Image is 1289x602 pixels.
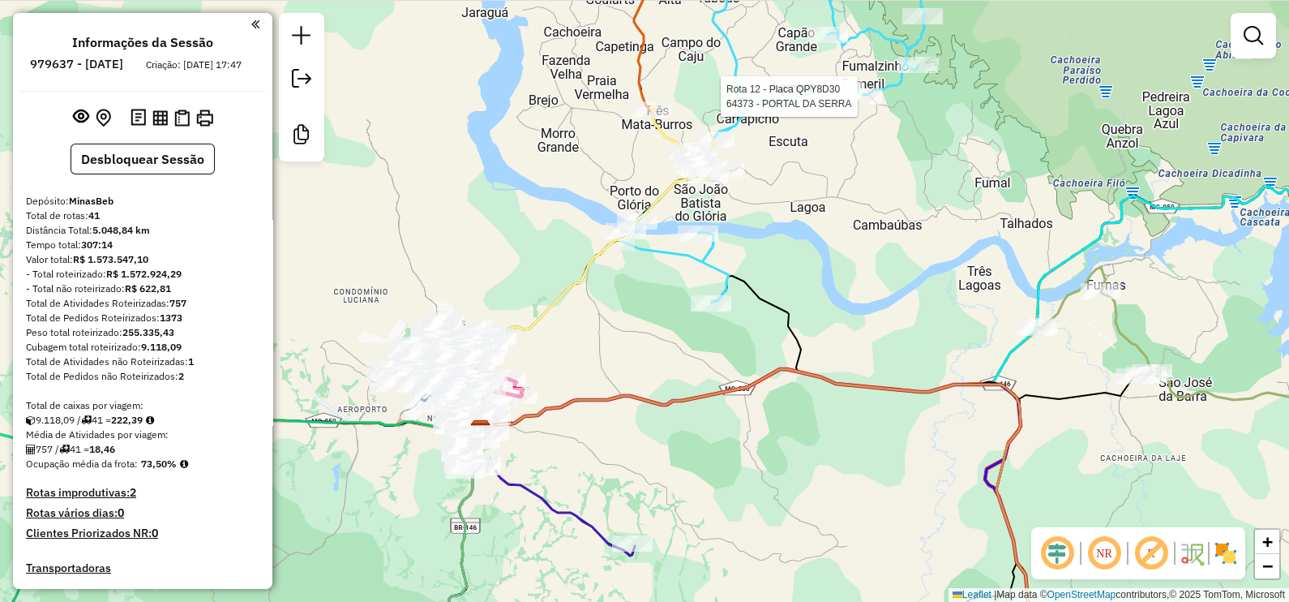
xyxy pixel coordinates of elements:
div: Total de Pedidos Roteirizados: [26,311,259,325]
button: Desbloquear Sessão [71,144,215,174]
h4: Clientes Priorizados NR: [26,527,259,540]
div: Total de rotas: [26,209,259,223]
button: Visualizar relatório de Roteirização [149,106,171,128]
div: 757 / 41 = [26,442,259,457]
i: Total de Atividades [26,445,36,454]
strong: 1373 [160,312,182,324]
a: Criar modelo [285,118,318,155]
strong: 757 [169,297,186,309]
strong: 2 [178,370,184,382]
span: Ocultar NR [1085,534,1124,573]
strong: 9.118,09 [141,341,182,353]
a: Exibir filtros [1237,19,1270,52]
div: Tempo total: [26,238,259,252]
span: − [1262,556,1273,576]
div: 9.118,09 / 41 = [26,413,259,428]
h4: Transportadoras [26,561,259,575]
strong: 307:14 [81,239,113,251]
div: - Total não roteirizado: [26,282,259,296]
em: Média calculada utilizando a maior ocupação (%Peso ou %Cubagem) de cada rota da sessão. Rotas cro... [180,459,188,469]
strong: R$ 1.573.547,10 [73,253,148,265]
a: Exportar sessão [285,62,318,99]
button: Visualizar Romaneio [171,106,193,130]
div: Depósito: [26,194,259,209]
div: Peso total roteirizado: [26,325,259,340]
img: MinasBeb [470,419,491,441]
i: Total de rotas [59,445,70,454]
i: Cubagem total roteirizado [26,415,36,425]
span: Exibir rótulo [1132,534,1171,573]
strong: 222,39 [111,414,143,426]
span: Ocupação média da frota: [26,458,138,470]
span: + [1262,531,1273,552]
strong: MinasBeb [69,195,113,207]
button: Exibir sessão original [70,105,92,131]
strong: 73,50% [141,458,177,470]
strong: 18,46 [89,443,115,455]
a: OpenStreetMap [1047,589,1116,600]
div: Distância Total: [26,223,259,238]
span: | [994,589,996,600]
button: Centralizar mapa no depósito ou ponto de apoio [92,105,114,131]
h4: Rotas vários dias: [26,506,259,520]
i: Total de rotas [81,415,92,425]
strong: 5.048,84 km [92,224,150,236]
div: Criação: [DATE] 17:47 [139,58,248,72]
div: Cubagem total roteirizado: [26,340,259,355]
span: Ocultar deslocamento [1038,534,1077,573]
strong: R$ 622,81 [125,282,171,295]
a: Zoom out [1255,554,1279,578]
h4: Informações da Sessão [72,35,213,50]
div: Total de caixas por viagem: [26,398,259,413]
a: Leaflet [953,589,991,600]
div: Total de Atividades não Roteirizadas: [26,355,259,369]
img: Exibir/Ocultar setores [1213,540,1239,566]
strong: 0 [152,526,158,540]
h6: 979637 - [DATE] [30,57,123,71]
img: Fluxo de ruas [1179,540,1205,566]
div: Valor total: [26,252,259,267]
a: Clique aqui para minimizar o painel [251,15,259,33]
strong: 255.335,43 [122,326,174,338]
div: Total de Atividades Roteirizadas: [26,296,259,311]
div: Total de Pedidos não Roteirizados: [26,369,259,384]
strong: 2 [130,485,136,500]
i: Meta Caixas/viagem: 1,00 Diferença: 221,39 [146,415,154,425]
button: Logs desbloquear sessão [127,105,149,131]
a: Nova sessão e pesquisa [285,19,318,56]
h4: Rotas improdutivas: [26,486,259,500]
div: Map data © contributors,© 2025 TomTom, Microsoft [949,588,1289,602]
strong: 1 [188,355,194,368]
strong: R$ 1.572.924,29 [106,268,182,280]
a: Zoom in [1255,530,1279,554]
div: - Total roteirizado: [26,267,259,282]
button: Imprimir Rotas [193,106,216,130]
strong: 41 [88,209,100,221]
div: Média de Atividades por viagem: [26,428,259,442]
strong: 0 [118,505,124,520]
